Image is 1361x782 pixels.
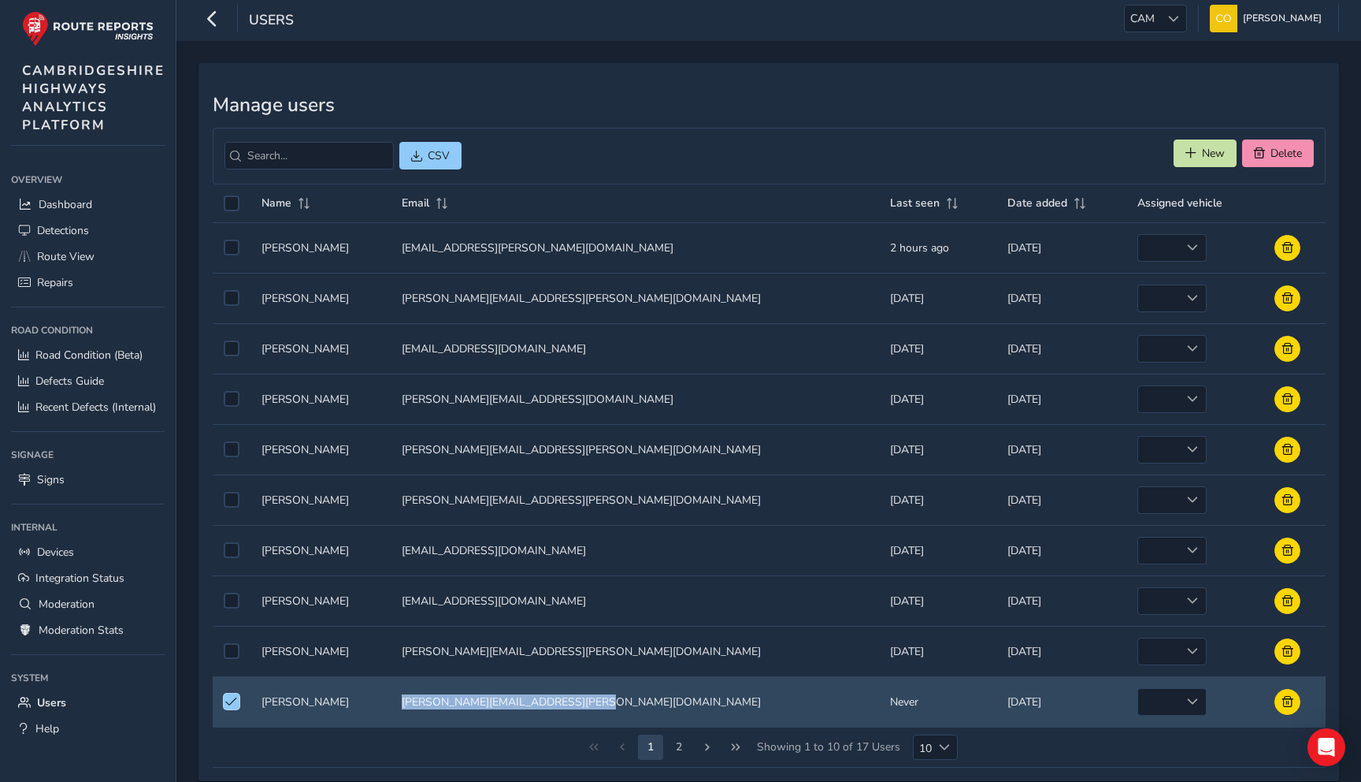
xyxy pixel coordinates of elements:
[250,424,391,475] td: [PERSON_NAME]
[1137,195,1222,210] span: Assigned vehicle
[39,623,124,638] span: Moderation Stats
[751,735,906,760] span: Showing 1 to 10 of 17 Users
[11,368,165,394] a: Defects Guide
[37,275,73,290] span: Repairs
[11,244,165,270] a: Route View
[37,472,65,487] span: Signs
[914,735,932,759] span: 10
[224,441,239,457] div: Select auth0|689a0db48158cb41ff00da20
[890,195,940,210] span: Last seen
[11,516,165,539] div: Internal
[11,192,165,218] a: Dashboard
[391,676,879,727] td: [PERSON_NAME][EMAIL_ADDRESS][PERSON_NAME][DOMAIN_NAME]
[37,223,89,238] span: Detections
[213,94,1326,117] h3: Manage users
[250,273,391,323] td: [PERSON_NAME]
[11,565,165,591] a: Integration Status
[996,626,1126,676] td: [DATE]
[11,270,165,296] a: Repairs
[249,10,294,32] span: Users
[879,475,996,525] td: [DATE]
[11,539,165,565] a: Devices
[11,617,165,643] a: Moderation Stats
[391,222,879,273] td: [EMAIL_ADDRESS][PERSON_NAME][DOMAIN_NAME]
[996,475,1126,525] td: [DATE]
[224,593,239,609] div: Select auth0|689a0ef0dbb31ef9a173f10e
[723,735,748,760] button: Last Page
[35,571,124,586] span: Integration Status
[391,475,879,525] td: [PERSON_NAME][EMAIL_ADDRESS][PERSON_NAME][DOMAIN_NAME]
[695,735,720,760] button: Next Page
[224,492,239,508] div: Select auth0|689a0ec23f5161d05f6e2399
[391,575,879,626] td: [EMAIL_ADDRESS][DOMAIN_NAME]
[224,290,239,306] div: Select auth0|689b0f666642d856d54029e7
[996,525,1126,575] td: [DATE]
[1007,195,1067,210] span: Date added
[1174,140,1237,167] button: New
[1202,146,1225,161] span: New
[224,240,239,255] div: Select auth0|688c9952930a95f72b987527
[11,394,165,420] a: Recent Defects (Internal)
[35,348,143,363] span: Road Condition (Beta)
[11,690,165,716] a: Users
[35,721,59,736] span: Help
[1243,5,1322,32] span: [PERSON_NAME]
[1125,6,1160,32] span: CAM
[250,676,391,727] td: [PERSON_NAME]
[391,374,879,424] td: [PERSON_NAME][EMAIL_ADDRESS][DOMAIN_NAME]
[638,735,663,760] button: Page 2
[11,168,165,192] div: Overview
[11,318,165,342] div: Road Condition
[996,424,1126,475] td: [DATE]
[250,222,391,273] td: [PERSON_NAME]
[11,666,165,690] div: System
[1307,728,1345,766] div: Open Intercom Messenger
[391,424,879,475] td: [PERSON_NAME][EMAIL_ADDRESS][PERSON_NAME][DOMAIN_NAME]
[250,525,391,575] td: [PERSON_NAME]
[37,249,95,264] span: Route View
[224,391,239,407] div: Select auth0|689a0ed41a4c2f607d67a1d5
[250,626,391,676] td: [PERSON_NAME]
[879,626,996,676] td: [DATE]
[37,695,66,710] span: Users
[22,11,154,47] img: rr logo
[11,443,165,467] div: Signage
[879,575,996,626] td: [DATE]
[250,475,391,525] td: [PERSON_NAME]
[399,142,462,169] button: CSV
[428,148,450,163] span: CSV
[224,142,394,169] input: Search...
[224,643,239,659] div: Select auth0|688b40323bfb6caf90d7abb7
[879,222,996,273] td: 2 hours ago
[1210,5,1327,32] button: [PERSON_NAME]
[1210,5,1237,32] img: diamond-layout
[391,626,879,676] td: [PERSON_NAME][EMAIL_ADDRESS][PERSON_NAME][DOMAIN_NAME]
[37,545,74,560] span: Devices
[996,676,1126,727] td: [DATE]
[250,575,391,626] td: [PERSON_NAME]
[879,676,996,727] td: Never
[224,542,239,558] div: Select auth0|689a0ee376363bee7aa252ff
[932,735,958,759] div: Choose
[996,575,1126,626] td: [DATE]
[996,323,1126,374] td: [DATE]
[1270,146,1302,161] span: Delete
[11,716,165,742] a: Help
[1242,140,1314,167] button: Delete
[261,195,291,210] span: Name
[39,197,92,212] span: Dashboard
[250,323,391,374] td: [PERSON_NAME]
[391,273,879,323] td: [PERSON_NAME][EMAIL_ADDRESS][PERSON_NAME][DOMAIN_NAME]
[35,400,156,415] span: Recent Defects (Internal)
[35,374,104,389] span: Defects Guide
[996,222,1126,273] td: [DATE]
[879,424,996,475] td: [DATE]
[666,735,692,760] button: Page 3
[224,341,239,356] div: Select auth0|688c9948ed0800eea85e339b
[879,323,996,374] td: [DATE]
[224,694,239,709] div: Unselect auth0|689a0d584b9023d3aae095c7
[11,467,165,493] a: Signs
[402,195,429,210] span: Email
[250,374,391,424] td: [PERSON_NAME]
